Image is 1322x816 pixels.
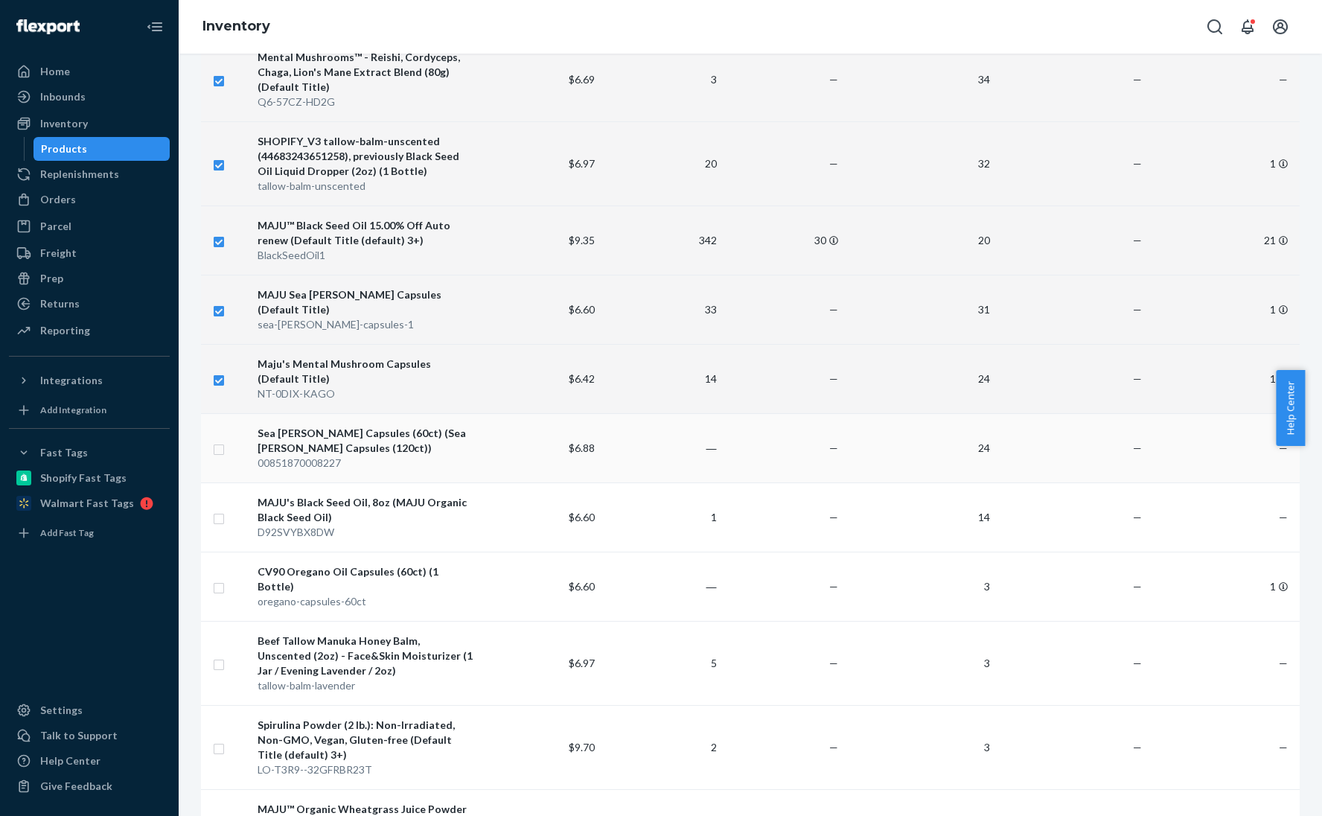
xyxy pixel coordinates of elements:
[601,482,722,552] td: 1
[1133,741,1142,753] span: —
[9,292,170,316] a: Returns
[9,188,170,211] a: Orders
[1148,205,1300,275] td: 21
[40,64,70,79] div: Home
[258,456,473,471] div: 00851870008227
[601,344,722,413] td: 14
[258,594,473,609] div: oregano-capsules-60ct
[1279,511,1288,523] span: —
[40,703,83,718] div: Settings
[258,357,473,386] div: Maju's Mental Mushroom Capsules (Default Title)
[9,398,170,422] a: Add Integration
[829,511,838,523] span: —
[9,491,170,515] a: Walmart Fast Tags
[1133,73,1142,86] span: —
[1148,275,1300,344] td: 1
[40,296,80,311] div: Returns
[202,18,270,34] a: Inventory
[569,580,595,593] span: $6.60
[829,580,838,593] span: —
[258,179,473,194] div: tallow-balm-unscented
[844,37,996,121] td: 34
[258,317,473,332] div: sea-[PERSON_NAME]-capsules-1
[829,303,838,316] span: —
[1233,12,1262,42] button: Open notifications
[9,319,170,342] a: Reporting
[9,774,170,798] button: Give Feedback
[1133,442,1142,454] span: —
[40,471,127,485] div: Shopify Fast Tags
[1148,552,1300,621] td: 1
[258,287,473,317] div: MAJU Sea [PERSON_NAME] Capsules (Default Title)
[844,552,996,621] td: 3
[829,741,838,753] span: —
[9,466,170,490] a: Shopify Fast Tags
[191,5,282,48] ol: breadcrumbs
[844,205,996,275] td: 20
[1133,234,1142,246] span: —
[9,267,170,290] a: Prep
[40,167,119,182] div: Replenishments
[844,344,996,413] td: 24
[569,303,595,316] span: $6.60
[1276,370,1305,446] button: Help Center
[16,19,80,34] img: Flexport logo
[1133,657,1142,669] span: —
[1279,442,1288,454] span: —
[258,525,473,540] div: D92SVYBX8DW
[829,657,838,669] span: —
[9,724,170,748] a: Talk to Support
[601,205,722,275] td: 342
[569,157,595,170] span: $6.97
[829,73,838,86] span: —
[40,219,71,234] div: Parcel
[1279,741,1288,753] span: —
[40,753,100,768] div: Help Center
[40,404,106,416] div: Add Integration
[829,442,838,454] span: —
[601,621,722,705] td: 5
[569,442,595,454] span: $6.88
[829,157,838,170] span: —
[1133,157,1142,170] span: —
[40,323,90,338] div: Reporting
[9,521,170,545] a: Add Fast Tag
[9,369,170,392] button: Integrations
[1133,303,1142,316] span: —
[569,372,595,385] span: $6.42
[9,698,170,722] a: Settings
[40,246,77,261] div: Freight
[723,205,844,275] td: 30
[601,121,722,205] td: 20
[9,441,170,465] button: Fast Tags
[40,271,63,286] div: Prep
[258,678,473,693] div: tallow-balm-lavender
[9,60,170,83] a: Home
[258,248,473,263] div: BlackSeedOil1
[844,705,996,789] td: 3
[844,621,996,705] td: 3
[258,95,473,109] div: Q6-57CZ-HD2G
[601,552,722,621] td: ―
[9,85,170,109] a: Inbounds
[1200,12,1230,42] button: Open Search Box
[9,112,170,136] a: Inventory
[1133,580,1142,593] span: —
[844,413,996,482] td: 24
[40,728,118,743] div: Talk to Support
[569,234,595,246] span: $9.35
[9,214,170,238] a: Parcel
[569,657,595,669] span: $6.97
[844,121,996,205] td: 32
[41,141,87,156] div: Products
[258,495,473,525] div: MAJU's Black Seed Oil, 8oz (MAJU Organic Black Seed Oil)
[258,762,473,777] div: LO-T3R9--32GFRBR23T
[40,779,112,794] div: Give Feedback
[258,134,473,179] div: SHOPIFY_V3 tallow-balm-unscented (44683243651258), previously Black Seed Oil Liquid Dropper (2oz)...
[40,89,86,104] div: Inbounds
[569,73,595,86] span: $6.69
[1265,12,1295,42] button: Open account menu
[601,413,722,482] td: ―
[140,12,170,42] button: Close Navigation
[258,426,473,456] div: Sea [PERSON_NAME] Capsules (60ct) (Sea [PERSON_NAME] Capsules (120ct))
